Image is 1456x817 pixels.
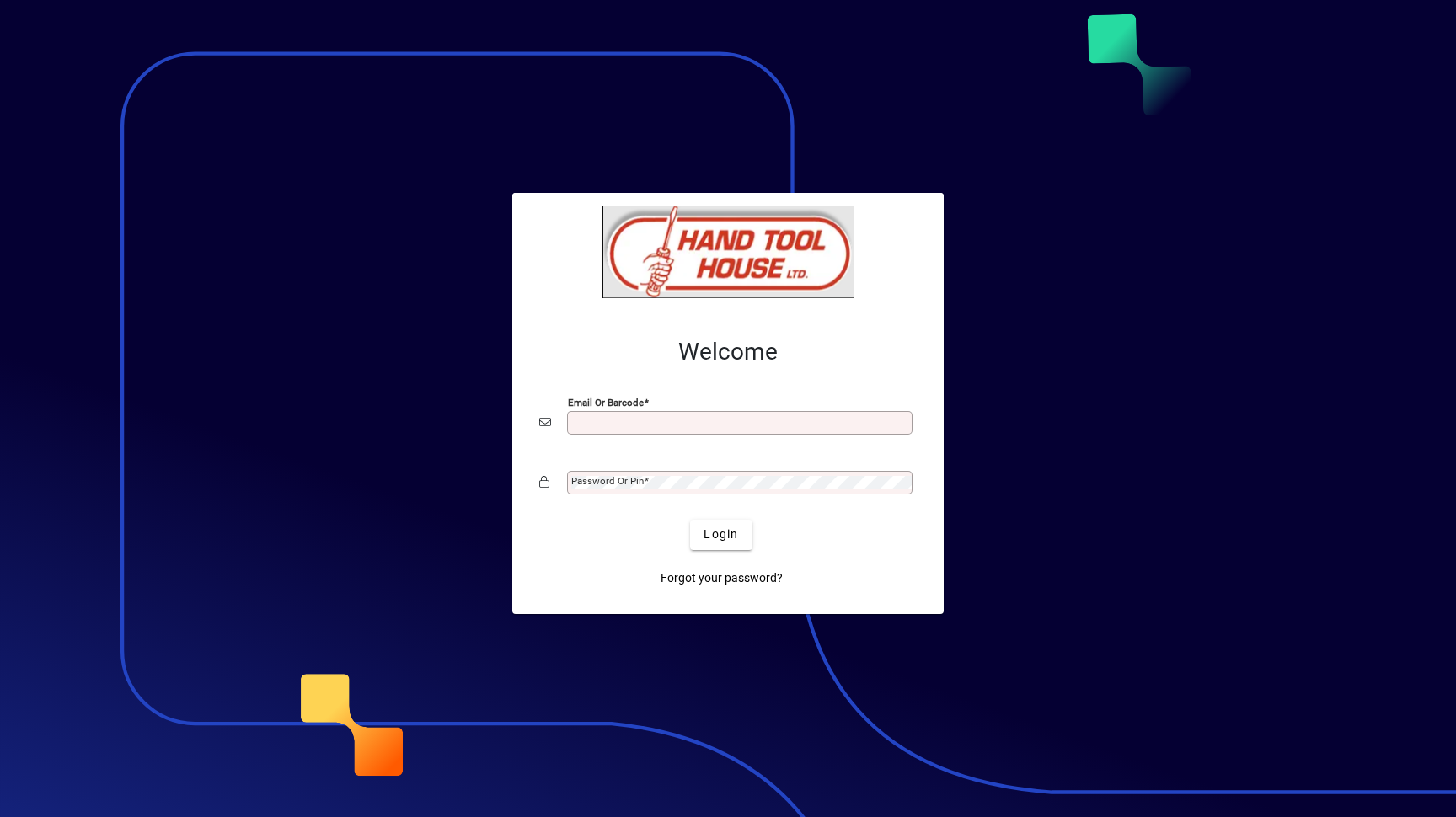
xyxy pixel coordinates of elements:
button: Login [690,520,752,550]
h2: Welcome [539,338,917,366]
span: Login [704,526,738,543]
mat-label: Email or Barcode [568,396,644,408]
span: Forgot your password? [661,569,783,587]
mat-label: Password or Pin [571,475,644,487]
a: Forgot your password? [654,563,790,594]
